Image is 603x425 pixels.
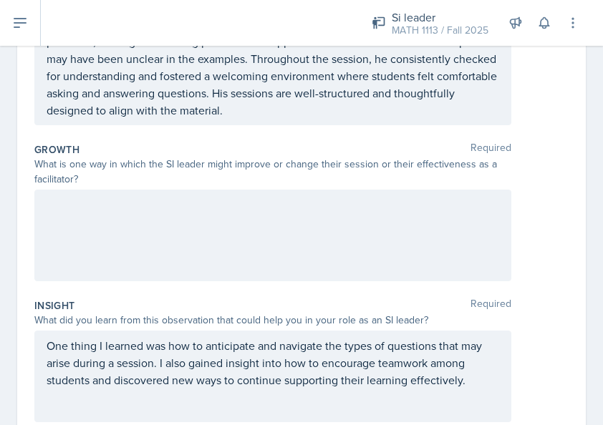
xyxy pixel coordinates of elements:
label: Insight [34,298,74,313]
span: Required [471,298,511,313]
p: One thing I learned was how to anticipate and navigate the types of questions that may arise duri... [47,337,499,389]
div: What did you learn from this observation that could help you in your role as an SI leader? [34,313,511,328]
div: MATH 1113 / Fall 2025 [392,23,488,38]
div: Si leader [392,9,488,26]
p: He offered a variety of strategies to support memorization and practice of sample problems, makin... [47,16,499,119]
label: Growth [34,142,79,157]
div: What is one way in which the SI leader might improve or change their session or their effectivene... [34,157,511,187]
span: Required [471,142,511,157]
